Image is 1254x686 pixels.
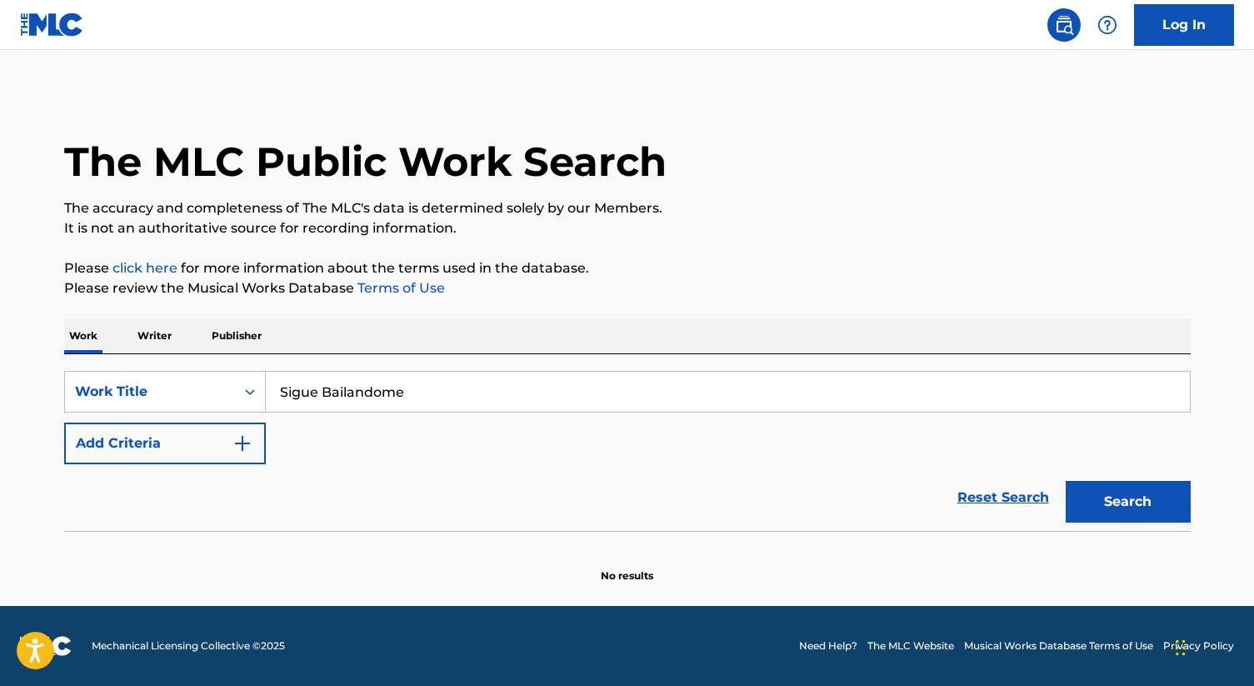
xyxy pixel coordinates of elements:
p: The accuracy and completeness of The MLC's data is determined solely by our Members. [64,198,1191,218]
img: 9d2ae6d4665cec9f34b9.svg [232,433,252,453]
button: Add Criteria [64,423,266,464]
p: Work [64,318,102,353]
a: Need Help? [799,638,857,653]
div: Drag [1176,623,1186,673]
img: MLC Logo [20,13,84,37]
img: help [1097,15,1117,35]
a: Public Search [1047,8,1081,42]
p: No results [601,548,653,583]
span: Mechanical Licensing Collective © 2025 [92,638,285,653]
div: Work Title [75,382,225,402]
a: The MLC Website [867,638,954,653]
div: Help [1091,8,1124,42]
h1: The MLC Public Work Search [64,137,667,187]
p: Writer [132,318,177,353]
iframe: Chat Widget [1171,606,1254,686]
a: Terms of Use [354,280,445,296]
a: click here [112,260,177,276]
p: Publisher [207,318,267,353]
img: logo [20,636,72,656]
button: Search [1066,481,1191,523]
a: Musical Works Database Terms of Use [964,638,1153,653]
a: Privacy Policy [1163,638,1234,653]
a: Reset Search [949,479,1057,516]
p: Please review the Musical Works Database [64,278,1191,298]
a: Log In [1134,4,1234,46]
img: search [1054,15,1074,35]
p: It is not an authoritative source for recording information. [64,218,1191,238]
p: Please for more information about the terms used in the database. [64,258,1191,278]
form: Search Form [64,371,1191,531]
